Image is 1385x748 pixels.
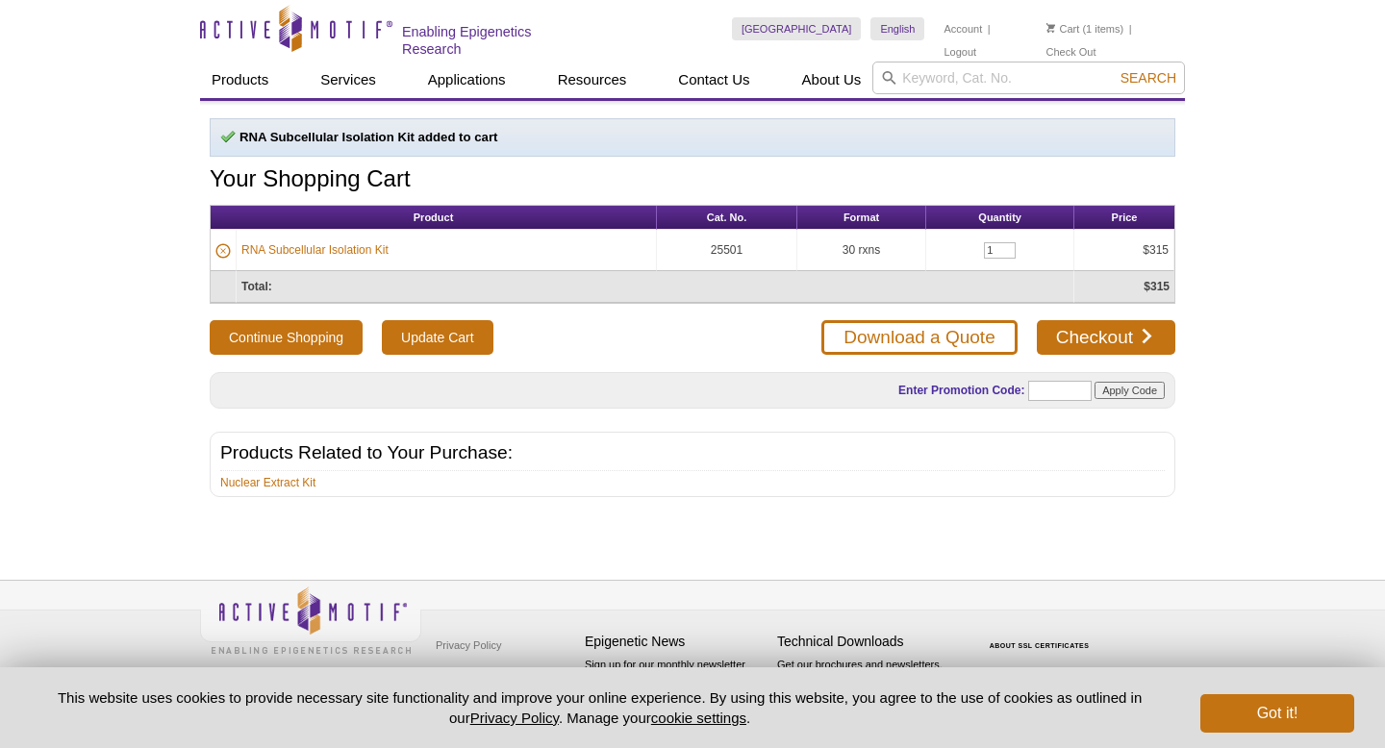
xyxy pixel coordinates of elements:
[1046,45,1096,59] a: Check Out
[707,212,747,223] span: Cat. No.
[1095,382,1165,399] input: Apply Code
[990,642,1090,649] a: ABOUT SSL CERTIFICATES
[1112,212,1138,223] span: Price
[546,62,639,98] a: Resources
[431,631,506,660] a: Privacy Policy
[210,166,1175,194] h1: Your Shopping Cart
[585,657,768,722] p: Sign up for our monthly newsletter highlighting recent publications in the field of epigenetics.
[402,23,592,58] h2: Enabling Epigenetics Research
[944,22,982,36] a: Account
[1074,230,1174,271] td: $315
[896,384,1024,397] label: Enter Promotion Code:
[585,634,768,650] h4: Epigenetic News
[414,212,454,223] span: Product
[1046,23,1055,33] img: Your Cart
[220,474,315,491] a: Nuclear Extract Kit
[1144,280,1170,293] strong: $315
[241,280,272,293] strong: Total:
[797,230,926,271] td: 30 rxns
[382,320,492,355] input: Update Cart
[969,614,1114,657] table: Click to Verify - This site chose Symantec SSL for secure e-commerce and confidential communicati...
[732,17,862,40] a: [GEOGRAPHIC_DATA]
[978,212,1021,223] span: Quantity
[988,17,991,40] li: |
[31,687,1169,728] p: This website uses cookies to provide necessary site functionality and improve your online experie...
[470,710,559,726] a: Privacy Policy
[821,320,1017,355] a: Download a Quote
[1129,17,1132,40] li: |
[870,17,924,40] a: English
[1121,70,1176,86] span: Search
[1046,17,1124,40] li: (1 items)
[416,62,517,98] a: Applications
[1046,22,1080,36] a: Cart
[844,212,879,223] span: Format
[200,62,280,98] a: Products
[667,62,761,98] a: Contact Us
[651,710,746,726] button: cookie settings
[657,230,797,271] td: 25501
[1200,694,1354,733] button: Got it!
[872,62,1185,94] input: Keyword, Cat. No.
[1115,69,1182,87] button: Search
[220,444,1165,461] h2: Products Related to Your Purchase:
[431,660,532,688] a: Terms & Conditions
[309,62,388,98] a: Services
[220,129,1165,146] p: RNA Subcellular Isolation Kit added to cart
[791,62,873,98] a: About Us
[777,634,960,650] h4: Technical Downloads
[777,657,960,706] p: Get our brochures and newsletters, or request them by mail.
[944,45,976,59] a: Logout
[210,320,363,355] button: Continue Shopping
[200,581,421,659] img: Active Motif,
[1037,320,1175,355] a: Checkout
[241,241,389,259] a: RNA Subcellular Isolation Kit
